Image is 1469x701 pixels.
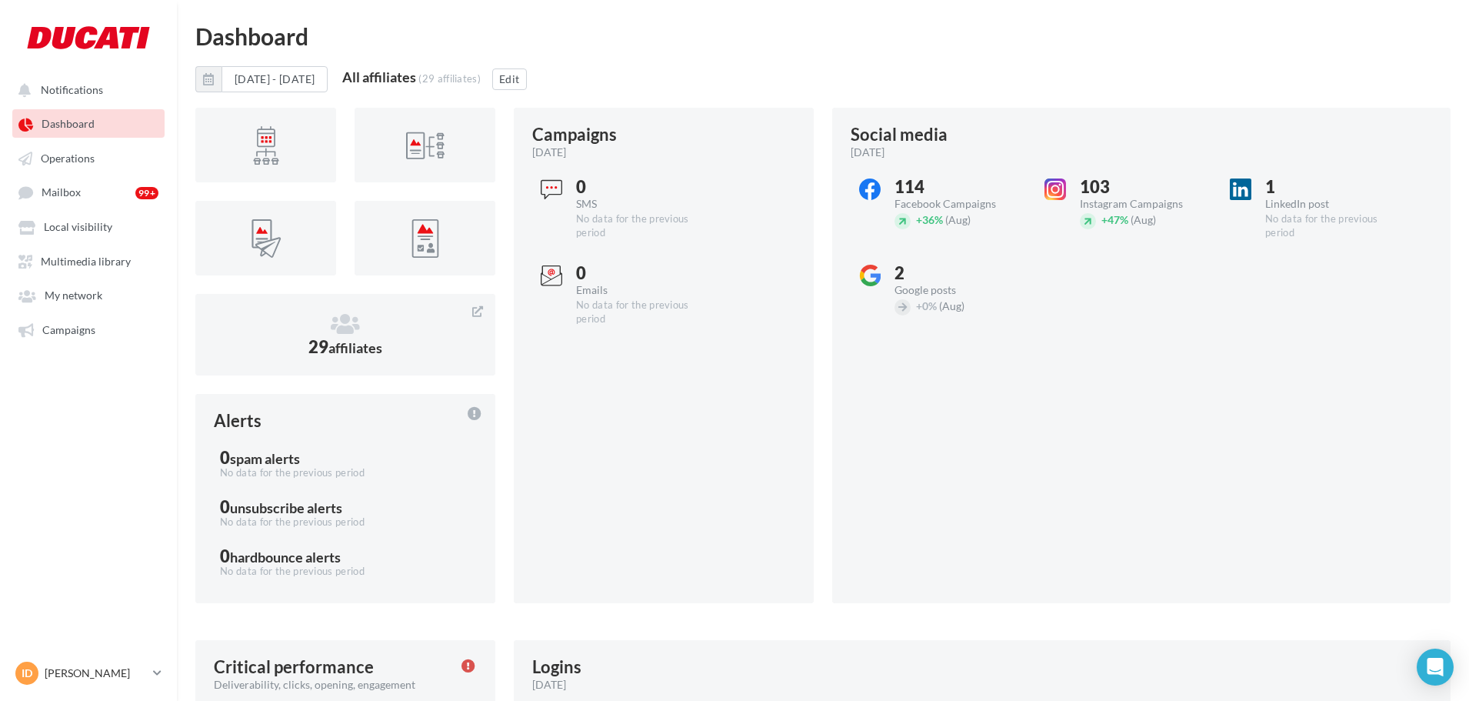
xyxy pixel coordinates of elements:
[220,499,471,516] div: 0
[222,66,328,92] button: [DATE] - [DATE]
[894,199,1023,209] div: Facebook Campaigns
[195,25,1451,48] div: Dashboard
[9,75,162,103] button: Notifications
[576,285,705,295] div: Emails
[1131,213,1156,226] span: (Aug)
[9,109,168,137] a: Dashboard
[9,315,168,343] a: Campaigns
[894,285,1023,295] div: Google posts
[945,213,971,226] span: (Aug)
[195,66,328,92] button: [DATE] - [DATE]
[308,336,382,357] span: 29
[41,83,103,96] span: Notifications
[1080,179,1208,195] div: 103
[41,152,95,165] span: Operations
[418,72,481,85] div: (29 affiliates)
[916,213,922,226] span: +
[220,548,471,565] div: 0
[328,339,382,356] span: affiliates
[22,666,32,681] span: ID
[214,412,261,429] div: Alerts
[9,178,168,206] a: Mailbox 99+
[576,212,705,240] div: No data for the previous period
[9,212,168,240] a: Local visibility
[41,255,131,268] span: Multimedia library
[342,70,416,84] div: All affiliates
[9,281,168,309] a: My network
[894,265,1023,282] div: 2
[230,550,341,564] div: hardbounce alerts
[851,145,884,160] span: [DATE]
[1265,212,1394,240] div: No data for the previous period
[576,265,705,282] div: 0
[230,501,342,515] div: unsubscribe alerts
[576,179,705,195] div: 0
[1417,649,1454,686] div: Open Intercom Messenger
[851,126,948,143] div: Social media
[214,659,374,676] div: Critical performance
[1265,179,1394,195] div: 1
[220,466,471,480] div: No data for the previous period
[45,666,147,681] p: [PERSON_NAME]
[492,68,526,90] button: Edit
[532,126,617,143] div: Campaigns
[220,449,471,466] div: 0
[12,659,165,688] a: ID [PERSON_NAME]
[42,186,81,199] span: Mailbox
[230,452,300,466] div: spam alerts
[44,221,112,234] span: Local visibility
[220,565,471,579] div: No data for the previous period
[1265,199,1394,209] div: LinkedIn post
[42,323,95,336] span: Campaigns
[916,213,943,226] span: 36%
[214,677,449,693] div: Deliverability, clicks, opening, engagement
[576,299,705,326] div: No data for the previous period
[894,179,1023,195] div: 114
[45,289,102,302] span: My network
[42,118,95,131] span: Dashboard
[532,145,566,160] span: [DATE]
[135,187,158,199] div: 99+
[916,299,937,312] span: 0%
[576,199,705,209] div: SMS
[916,299,922,312] span: +
[9,247,168,275] a: Multimedia library
[1080,199,1208,209] div: Instagram Campaigns
[1101,213,1128,226] span: 47%
[532,677,566,693] span: [DATE]
[939,299,964,312] span: (Aug)
[1101,213,1108,226] span: +
[532,659,581,676] div: Logins
[220,516,471,529] div: No data for the previous period
[9,144,168,172] a: Operations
